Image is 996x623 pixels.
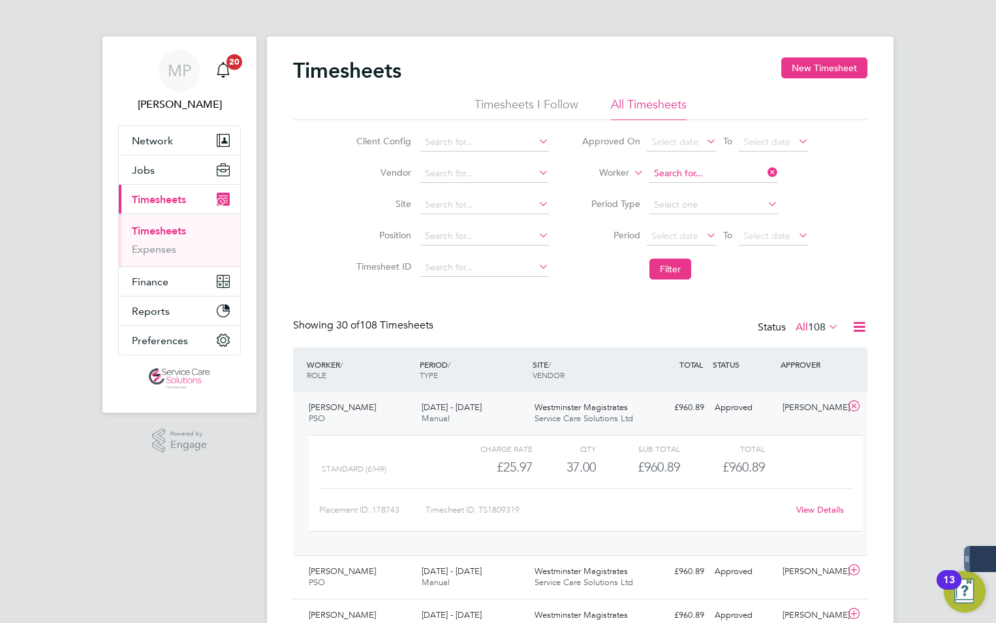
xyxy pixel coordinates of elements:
a: MP[PERSON_NAME] [118,50,241,112]
h2: Timesheets [293,57,401,84]
button: Filter [649,259,691,280]
span: Select date [651,136,698,148]
a: View Details [796,504,844,515]
span: Powered by [170,428,207,439]
div: Status [758,319,841,337]
span: / [340,359,343,370]
label: Client Config [352,135,411,147]
span: Manual [422,577,450,588]
input: Search for... [420,133,549,152]
div: [PERSON_NAME] [777,397,845,419]
span: Manual [422,413,450,424]
div: APPROVER [777,353,845,376]
span: Finance [132,276,168,288]
label: Approved On [582,135,640,147]
span: Service Care Solutions Ltd [535,413,633,424]
a: 20 [210,50,236,91]
label: Period [582,229,640,241]
label: Site [352,198,411,210]
div: Sub Total [596,441,680,456]
div: £25.97 [448,456,533,478]
div: Showing [293,319,436,332]
div: STATUS [709,353,777,376]
span: Reports [132,305,170,317]
label: Worker [570,167,629,180]
label: All [796,321,839,334]
label: Period Type [582,198,640,210]
input: Search for... [649,165,778,183]
div: Timesheets [119,214,240,266]
div: Placement ID: 178743 [319,500,426,520]
span: [DATE] - [DATE] [422,566,482,577]
li: All Timesheets [611,97,687,120]
input: Search for... [420,259,549,277]
button: New Timesheet [781,57,867,78]
span: 20 [226,54,242,70]
input: Search for... [420,196,549,214]
a: Timesheets [132,225,186,237]
span: Michael Potts [118,97,241,112]
span: Timesheets [132,193,186,206]
input: Search for... [420,227,549,246]
span: £960.89 [723,459,765,475]
span: 30 of [336,319,360,332]
div: [PERSON_NAME] [777,561,845,583]
button: Open Resource Center, 13 new notifications [944,571,986,613]
span: Jobs [132,164,155,176]
span: VENDOR [533,370,565,380]
div: Approved [709,561,777,583]
span: MP [168,62,191,79]
span: [PERSON_NAME] [309,402,376,413]
span: / [548,359,551,370]
span: / [448,359,450,370]
span: [DATE] - [DATE] [422,402,482,413]
span: 108 Timesheets [336,319,433,332]
a: Powered byEngage [152,428,208,453]
span: [PERSON_NAME] [309,566,376,577]
div: QTY [533,441,596,456]
input: Search for... [420,165,549,183]
div: WORKER [303,353,416,387]
span: Service Care Solutions Ltd [535,577,633,588]
div: Timesheet ID: TS1809319 [426,500,788,520]
a: Go to home page [118,368,241,389]
span: Select date [651,230,698,242]
label: Vendor [352,167,411,178]
span: Preferences [132,334,188,347]
span: PSO [309,577,325,588]
span: Westminster Magistrates [535,402,628,413]
div: Approved [709,397,777,419]
span: Engage [170,439,207,451]
div: Charge rate [448,441,533,456]
span: To [719,133,736,150]
span: Select date [743,230,790,242]
label: Timesheet ID [352,261,411,272]
span: Network [132,135,173,147]
span: To [719,227,736,244]
img: servicecare-logo-retina.png [149,368,210,389]
span: [DATE] - [DATE] [422,609,482,620]
button: Network [119,126,240,155]
span: Westminster Magistrates [535,609,628,620]
div: £960.89 [596,456,680,478]
li: Timesheets I Follow [475,97,578,120]
button: Reports [119,296,240,325]
div: 37.00 [533,456,596,478]
nav: Main navigation [102,37,257,413]
div: £960.89 [642,397,709,419]
button: Timesheets [119,185,240,214]
div: PERIOD [416,353,529,387]
span: Westminster Magistrates [535,566,628,577]
button: Jobs [119,155,240,184]
span: TYPE [420,370,438,380]
button: Finance [119,267,240,296]
a: Expenses [132,243,176,255]
span: Select date [743,136,790,148]
span: 108 [808,321,826,334]
span: Standard (£/HR) [322,464,386,473]
span: TOTAL [679,359,703,370]
div: Total [680,441,764,456]
div: £960.89 [642,561,709,583]
span: [PERSON_NAME] [309,609,376,620]
span: ROLE [307,370,326,380]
